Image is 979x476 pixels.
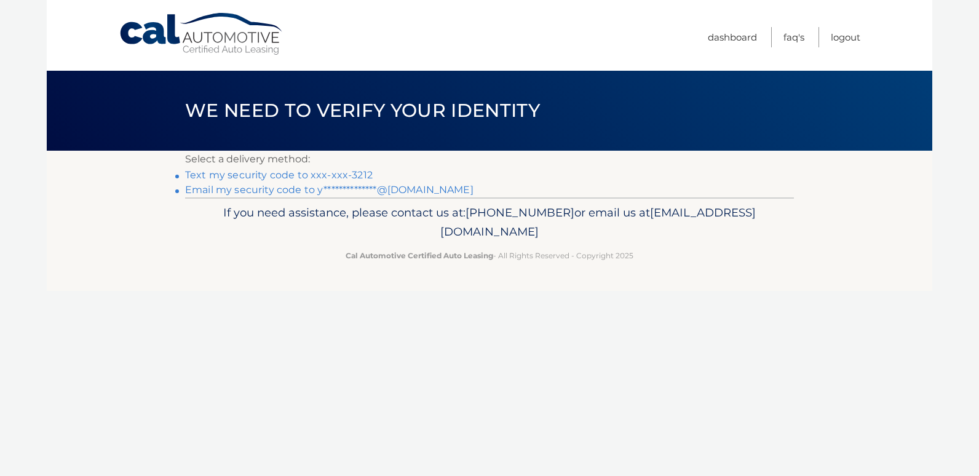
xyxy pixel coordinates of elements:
a: Logout [831,27,860,47]
strong: Cal Automotive Certified Auto Leasing [346,251,493,260]
a: FAQ's [783,27,804,47]
a: Cal Automotive [119,12,285,56]
span: We need to verify your identity [185,99,540,122]
p: - All Rights Reserved - Copyright 2025 [193,249,786,262]
a: Text my security code to xxx-xxx-3212 [185,169,373,181]
span: [PHONE_NUMBER] [466,205,574,220]
p: If you need assistance, please contact us at: or email us at [193,203,786,242]
p: Select a delivery method: [185,151,794,168]
a: Dashboard [708,27,757,47]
